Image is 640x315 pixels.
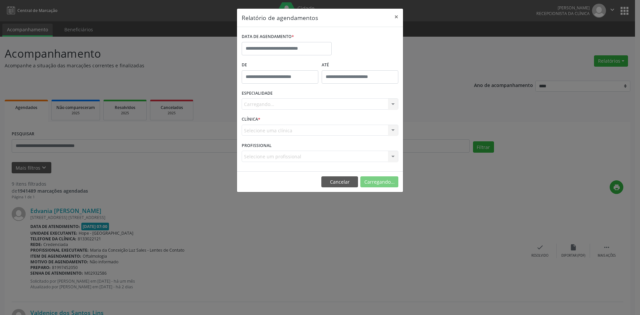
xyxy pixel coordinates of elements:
label: CLÍNICA [242,114,260,125]
button: Carregando... [360,176,398,188]
label: ATÉ [322,60,398,70]
h5: Relatório de agendamentos [242,13,318,22]
label: De [242,60,318,70]
label: PROFISSIONAL [242,140,272,151]
label: ESPECIALIDADE [242,88,273,99]
button: Close [390,9,403,25]
label: DATA DE AGENDAMENTO [242,32,294,42]
button: Cancelar [321,176,358,188]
